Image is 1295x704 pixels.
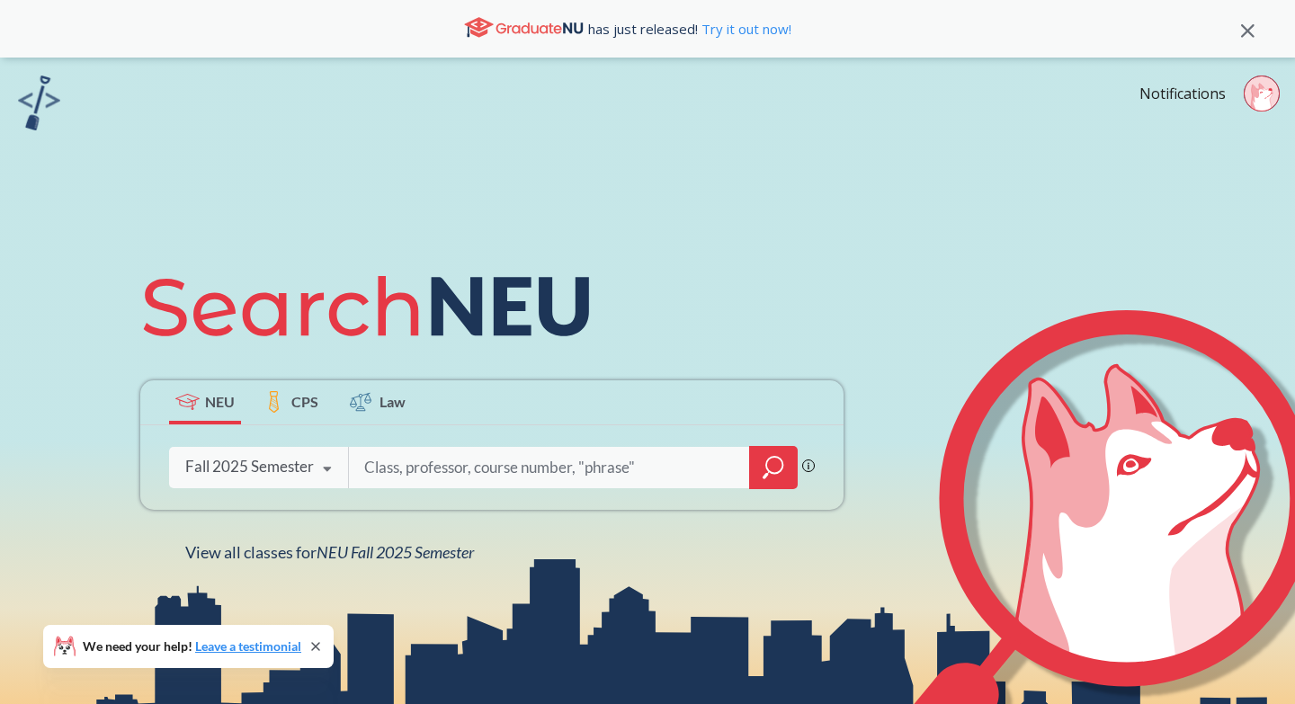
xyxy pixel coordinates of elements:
[362,449,737,486] input: Class, professor, course number, "phrase"
[763,455,784,480] svg: magnifying glass
[291,391,318,412] span: CPS
[205,391,235,412] span: NEU
[1139,84,1226,103] a: Notifications
[195,638,301,654] a: Leave a testimonial
[18,76,60,136] a: sandbox logo
[698,20,791,38] a: Try it out now!
[83,640,301,653] span: We need your help!
[18,76,60,130] img: sandbox logo
[588,19,791,39] span: has just released!
[185,457,314,477] div: Fall 2025 Semester
[380,391,406,412] span: Law
[749,446,798,489] div: magnifying glass
[185,542,474,562] span: View all classes for
[317,542,474,562] span: NEU Fall 2025 Semester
